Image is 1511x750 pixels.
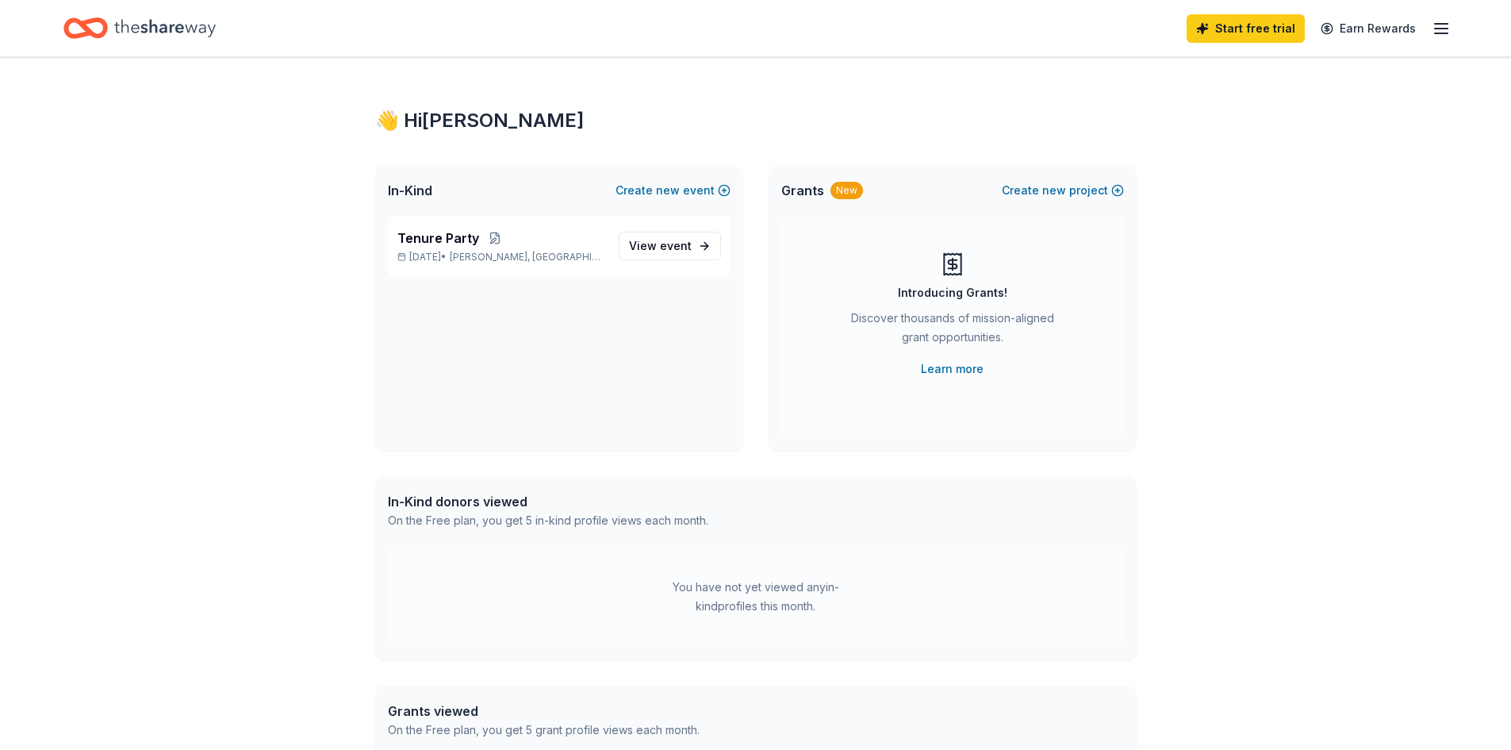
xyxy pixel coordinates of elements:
p: [DATE] • [397,251,606,263]
a: Earn Rewards [1311,14,1425,43]
span: event [660,239,692,252]
a: Learn more [921,360,984,379]
div: On the Free plan, you get 5 in-kind profile views each month. [388,511,708,530]
button: Createnewproject [1002,181,1124,200]
span: new [656,181,680,200]
div: Introducing Grants! [898,283,1007,302]
div: On the Free plan, you get 5 grant profile views each month. [388,721,700,740]
span: View [629,237,692,256]
a: Home [63,10,216,47]
span: [PERSON_NAME], [GEOGRAPHIC_DATA] [450,251,605,263]
div: 👋 Hi [PERSON_NAME] [375,108,1137,133]
span: Grants [781,181,824,200]
div: In-Kind donors viewed [388,492,708,511]
span: Tenure Party [397,229,479,248]
div: Discover thousands of mission-aligned grant opportunities. [845,309,1060,353]
span: new [1042,181,1066,200]
div: New [830,182,863,199]
a: View event [619,232,721,260]
span: In-Kind [388,181,432,200]
div: Grants viewed [388,702,700,721]
button: Createnewevent [616,181,731,200]
div: You have not yet viewed any in-kind profiles this month. [657,578,855,616]
a: Start free trial [1187,14,1305,43]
